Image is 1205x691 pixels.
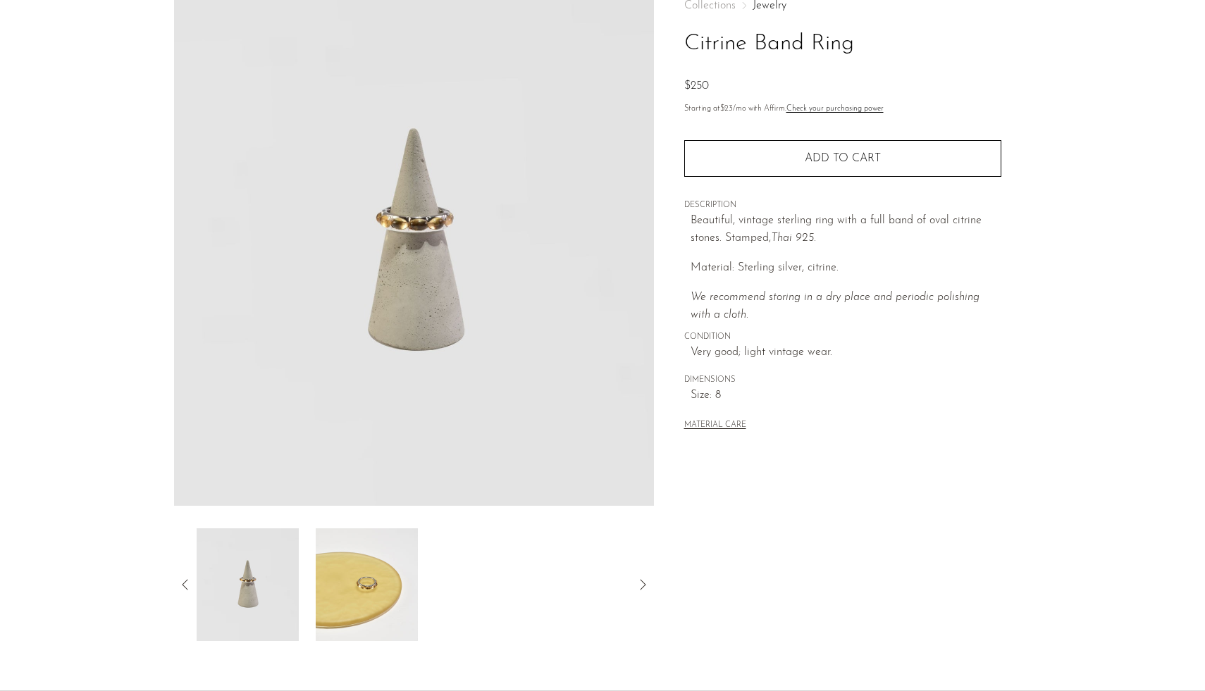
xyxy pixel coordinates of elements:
span: $23 [720,105,733,113]
button: Add to cart [684,140,1001,177]
a: Check your purchasing power - Learn more about Affirm Financing (opens in modal) [786,105,884,113]
span: $250 [684,80,709,92]
span: CONDITION [684,331,1001,344]
p: Beautiful, vintage sterling ring with a full band of oval citrine stones. Stamped, [691,212,1001,248]
span: Add to cart [805,152,881,166]
span: Very good; light vintage wear. [691,344,1001,362]
span: Size: 8 [691,387,1001,405]
em: Thai 925. [771,232,816,244]
span: DESCRIPTION [684,199,1001,212]
p: Starting at /mo with Affirm. [684,103,1001,116]
p: Material: Sterling silver, citrine. [691,259,1001,278]
img: Citrine Band Ring [316,528,418,641]
i: We recommend storing in a dry place and periodic polishing with a cloth. [691,292,980,321]
button: MATERIAL CARE [684,421,746,431]
h1: Citrine Band Ring [684,26,1001,62]
img: Citrine Band Ring [197,528,299,641]
span: DIMENSIONS [684,374,1001,387]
